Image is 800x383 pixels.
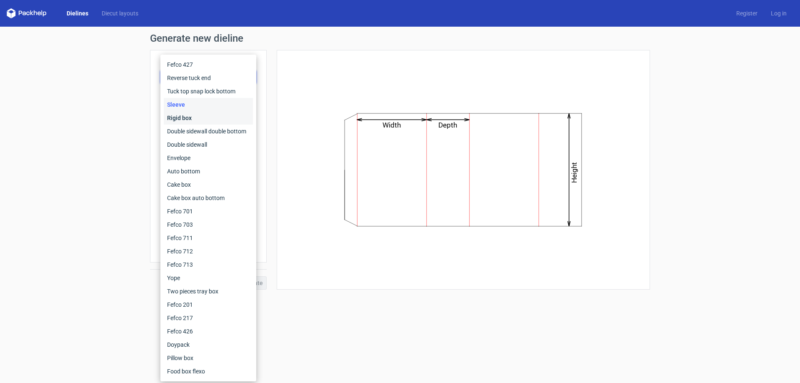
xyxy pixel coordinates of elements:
div: Reverse tuck end [164,71,253,85]
div: Fefco 712 [164,245,253,258]
div: Fefco 201 [164,298,253,311]
div: Fefco 711 [164,231,253,245]
div: Fefco 427 [164,58,253,71]
div: Fefco 713 [164,258,253,271]
h1: Generate new dieline [150,33,650,43]
div: Fefco 217 [164,311,253,325]
div: Cake box [164,178,253,191]
div: Fefco 701 [164,205,253,218]
text: Depth [439,121,457,129]
text: Height [570,162,579,183]
div: Two pieces tray box [164,285,253,298]
a: Register [730,9,764,18]
div: Auto bottom [164,165,253,178]
div: Fefco 426 [164,325,253,338]
div: Doypack [164,338,253,351]
a: Log in [764,9,793,18]
a: Diecut layouts [95,9,145,18]
div: Envelope [164,151,253,165]
a: Dielines [60,9,95,18]
div: Rigid box [164,111,253,125]
text: Width [383,121,401,129]
div: Food box flexo [164,365,253,378]
div: Tuck top snap lock bottom [164,85,253,98]
div: Double sidewall double bottom [164,125,253,138]
div: Pillow box [164,351,253,365]
div: Fefco 703 [164,218,253,231]
div: Double sidewall [164,138,253,151]
div: Sleeve [164,98,253,111]
div: Cake box auto bottom [164,191,253,205]
div: Yope [164,271,253,285]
